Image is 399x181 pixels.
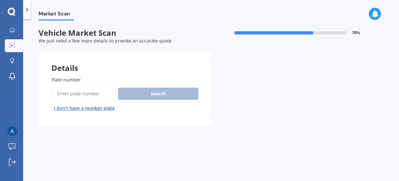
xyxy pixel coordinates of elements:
span: Market Scan [39,11,74,19]
input: Enter plate number [51,87,115,100]
span: Plate number [51,77,81,83]
span: 70 % [352,31,360,35]
button: I don’t have a number plate [51,103,117,113]
span: Vehicle Market Scan [39,28,211,38]
img: ACg8ocKRF9WoXHdr6cHAciACR7WInkwCVhPFYwlJLY0K6Z9_=s96-c [7,126,17,136]
span: We just need a few more details to provide an accurate quote [39,38,172,44]
div: Details [39,52,211,71]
